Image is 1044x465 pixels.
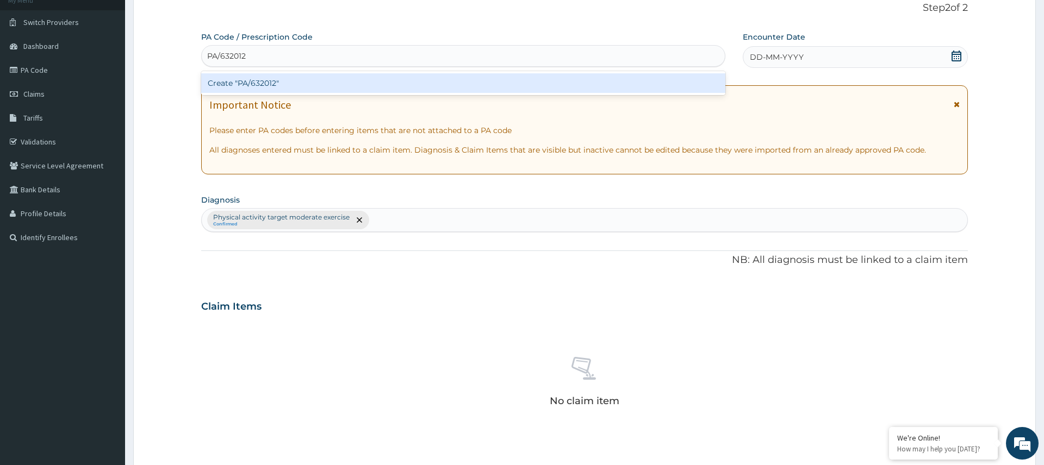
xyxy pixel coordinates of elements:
textarea: Type your message and hit 'Enter' [5,297,207,335]
p: All diagnoses entered must be linked to a claim item. Diagnosis & Claim Items that are visible bu... [209,144,959,155]
div: Chat with us now [57,61,183,75]
p: Step 2 of 2 [201,2,967,14]
span: Claims [23,89,45,99]
label: Diagnosis [201,194,240,205]
span: Tariffs [23,113,43,123]
p: Please enter PA codes before entering items that are not attached to a PA code [209,125,959,136]
h1: Important Notice [209,99,291,111]
label: PA Code / Prescription Code [201,32,313,42]
span: Switch Providers [23,17,79,27]
label: Encounter Date [743,32,805,42]
span: Dashboard [23,41,59,51]
p: How may I help you today? [897,444,990,454]
div: Minimize live chat window [178,5,204,32]
img: d_794563401_company_1708531726252_794563401 [20,54,44,81]
div: We're Online! [897,433,990,443]
span: We're online! [63,137,150,247]
div: Create "PA/632012" [201,73,725,93]
p: NB: All diagnosis must be linked to a claim item [201,253,967,267]
span: DD-MM-YYYY [750,52,804,62]
h3: Claim Items [201,301,262,313]
p: No claim item [550,395,619,406]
